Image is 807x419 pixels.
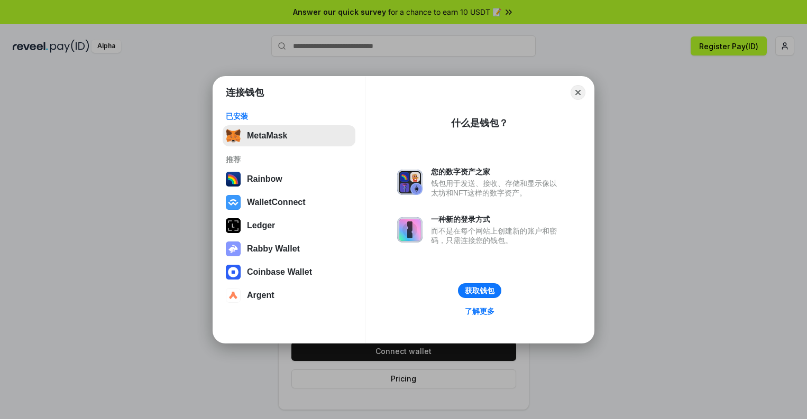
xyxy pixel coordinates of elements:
div: 了解更多 [465,306,494,316]
div: 您的数字资产之家 [431,167,562,176]
div: Coinbase Wallet [247,267,312,277]
div: MetaMask [247,131,287,141]
button: WalletConnect [223,192,355,213]
button: Coinbase Wallet [223,262,355,283]
img: svg+xml,%3Csvg%20width%3D%22120%22%20height%3D%22120%22%20viewBox%3D%220%200%20120%20120%22%20fil... [226,172,241,187]
button: Rainbow [223,169,355,190]
a: 了解更多 [458,304,501,318]
div: 而不是在每个网站上创建新的账户和密码，只需连接您的钱包。 [431,226,562,245]
button: Close [571,85,585,100]
img: svg+xml,%3Csvg%20width%3D%2228%22%20height%3D%2228%22%20viewBox%3D%220%200%2028%2028%22%20fill%3D... [226,195,241,210]
div: 推荐 [226,155,352,164]
img: svg+xml,%3Csvg%20xmlns%3D%22http%3A%2F%2Fwww.w3.org%2F2000%2Fsvg%22%20fill%3D%22none%22%20viewBox... [226,241,241,256]
div: Ledger [247,221,275,230]
div: 一种新的登录方式 [431,215,562,224]
button: Ledger [223,215,355,236]
button: 获取钱包 [458,283,501,298]
div: Rainbow [247,174,282,184]
img: svg+xml,%3Csvg%20xmlns%3D%22http%3A%2F%2Fwww.w3.org%2F2000%2Fsvg%22%20width%3D%2228%22%20height%3... [226,218,241,233]
img: svg+xml,%3Csvg%20width%3D%2228%22%20height%3D%2228%22%20viewBox%3D%220%200%2028%2028%22%20fill%3D... [226,265,241,280]
h1: 连接钱包 [226,86,264,99]
img: svg+xml,%3Csvg%20fill%3D%22none%22%20height%3D%2233%22%20viewBox%3D%220%200%2035%2033%22%20width%... [226,128,241,143]
div: 什么是钱包？ [451,117,508,129]
div: Rabby Wallet [247,244,300,254]
div: 获取钱包 [465,286,494,295]
div: 已安装 [226,111,352,121]
button: Argent [223,285,355,306]
img: svg+xml,%3Csvg%20xmlns%3D%22http%3A%2F%2Fwww.w3.org%2F2000%2Fsvg%22%20fill%3D%22none%22%20viewBox... [397,170,423,195]
div: WalletConnect [247,198,306,207]
button: Rabby Wallet [223,238,355,259]
div: Argent [247,291,274,300]
img: svg+xml,%3Csvg%20xmlns%3D%22http%3A%2F%2Fwww.w3.org%2F2000%2Fsvg%22%20fill%3D%22none%22%20viewBox... [397,217,423,243]
div: 钱包用于发送、接收、存储和显示像以太坊和NFT这样的数字资产。 [431,179,562,198]
img: svg+xml,%3Csvg%20width%3D%2228%22%20height%3D%2228%22%20viewBox%3D%220%200%2028%2028%22%20fill%3D... [226,288,241,303]
button: MetaMask [223,125,355,146]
